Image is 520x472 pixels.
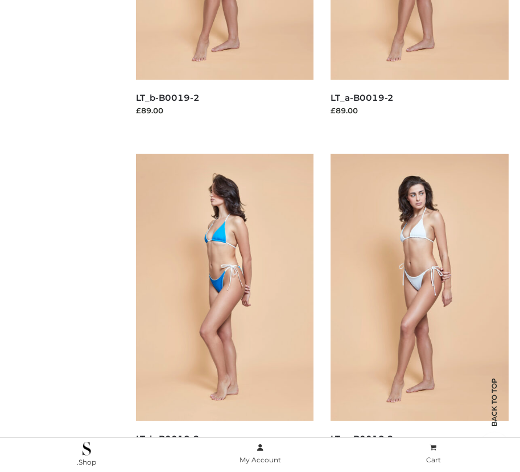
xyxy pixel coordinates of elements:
a: LT_a-B0018-2 [331,433,394,444]
img: .Shop [82,442,91,455]
a: My Account [174,441,347,467]
span: Cart [426,455,441,464]
span: Back to top [480,398,509,426]
span: .Shop [77,458,96,466]
div: £89.00 [136,105,314,116]
span: My Account [240,455,281,464]
a: LT_a-B0019-2 [331,92,394,103]
a: LT_b-B0019-2 [136,92,200,103]
a: Cart [346,441,520,467]
div: £89.00 [331,105,509,116]
a: LT_b-B0018-2 [136,433,200,444]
